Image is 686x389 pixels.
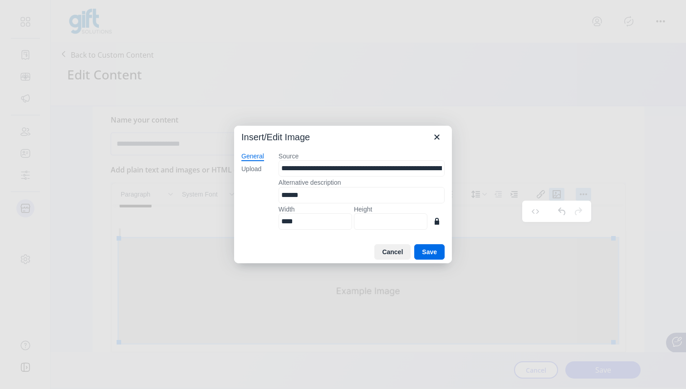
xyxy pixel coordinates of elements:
[279,178,445,187] label: Alternative description
[279,205,352,213] label: Width
[279,152,445,160] label: Source
[374,244,411,260] button: Cancel
[429,129,445,145] button: Close
[241,152,264,161] div: General
[429,213,445,229] button: Constrain proportions
[414,244,445,260] button: Save
[241,131,310,143] div: Insert/Edit Image
[241,165,261,174] div: Upload
[354,205,427,213] label: Height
